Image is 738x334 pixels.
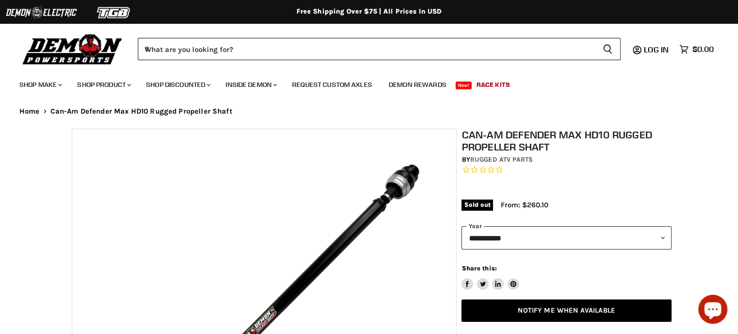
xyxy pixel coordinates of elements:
span: Sold out [461,200,493,210]
a: Shop Make [12,75,68,95]
form: Product [138,38,621,60]
h1: Can-Am Defender Max HD10 Rugged Propeller Shaft [461,129,671,153]
inbox-online-store-chat: Shopify online store chat [695,295,730,326]
span: Rated 0.0 out of 5 stars 0 reviews [461,165,671,175]
span: Log in [644,45,669,54]
img: Demon Electric Logo 2 [5,3,78,22]
span: Share this: [461,265,496,272]
a: Race Kits [469,75,517,95]
a: $0.00 [674,42,719,56]
a: Inside Demon [218,75,283,95]
select: year [461,226,671,250]
a: Home [19,107,40,116]
input: When autocomplete results are available use up and down arrows to review and enter to select [138,38,595,60]
img: TGB Logo 2 [78,3,150,22]
a: Log in [640,45,674,54]
img: Demon Powersports [19,32,126,66]
ul: Main menu [12,71,711,95]
a: Demon Rewards [381,75,454,95]
span: Can-Am Defender Max HD10 Rugged Propeller Shaft [50,107,232,116]
aside: Share this: [461,264,519,290]
span: From: $260.10 [500,200,548,209]
a: Shop Product [70,75,137,95]
a: Notify Me When Available [461,300,671,322]
span: $0.00 [692,45,714,54]
a: Request Custom Axles [285,75,379,95]
span: New! [456,82,472,89]
button: Search [595,38,621,60]
div: by [461,154,671,165]
a: Shop Discounted [139,75,216,95]
a: Rugged ATV Parts [470,155,533,164]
